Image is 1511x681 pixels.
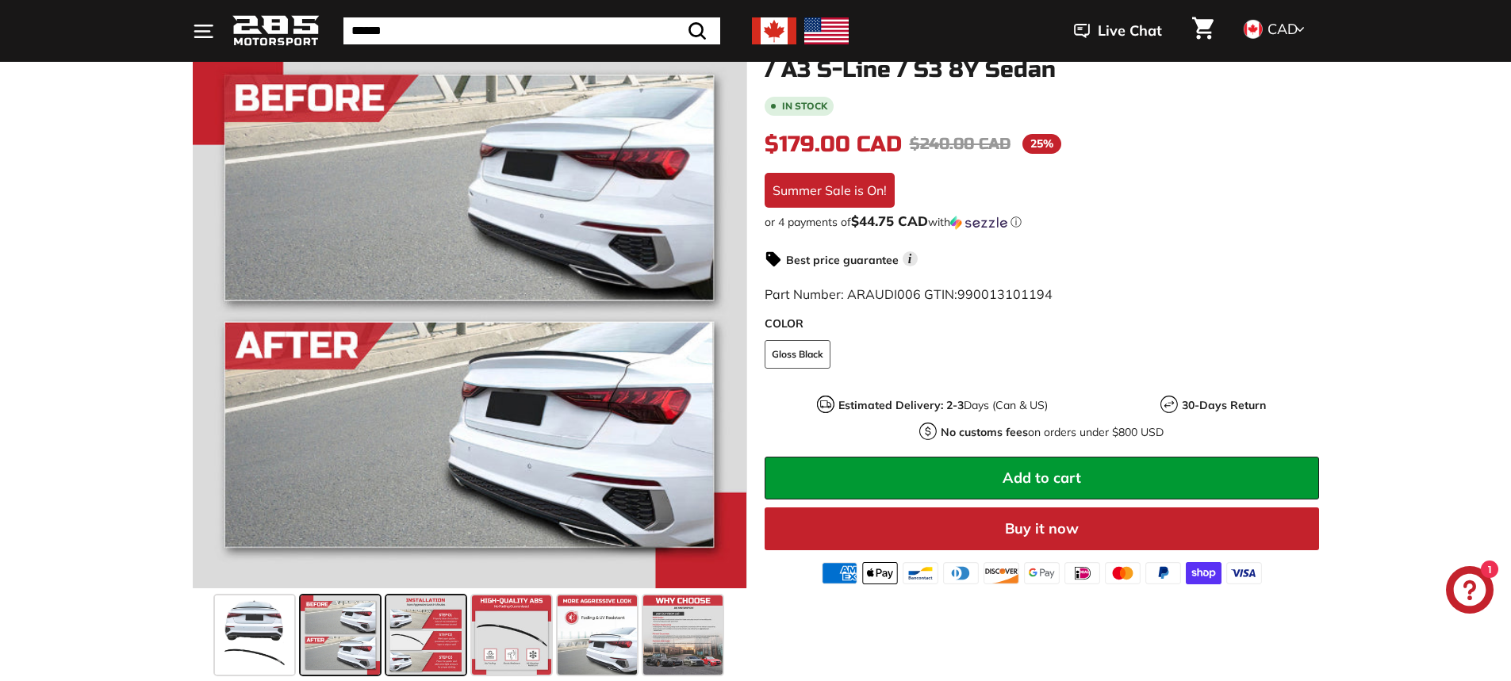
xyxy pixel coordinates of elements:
span: i [903,251,918,266]
img: american_express [822,562,857,584]
img: paypal [1145,562,1181,584]
img: master [1105,562,1141,584]
img: Logo_285_Motorsport_areodynamics_components [232,13,320,50]
span: Add to cart [1003,469,1081,487]
p: Days (Can & US) [838,397,1048,414]
label: COLOR [765,316,1319,332]
img: visa [1226,562,1262,584]
p: on orders under $800 USD [941,424,1164,441]
b: In stock [782,101,827,111]
span: $240.00 CAD [910,134,1011,154]
img: ideal [1064,562,1100,584]
input: Search [343,17,720,44]
span: Live Chat [1098,21,1162,41]
strong: No customs fees [941,425,1028,439]
inbox-online-store-chat: Shopify online store chat [1441,566,1498,618]
img: bancontact [903,562,938,584]
img: discover [984,562,1019,584]
strong: 30-Days Return [1182,398,1266,412]
img: Sezzle [950,216,1007,230]
span: $44.75 CAD [851,212,928,229]
div: Summer Sale is On! [765,173,895,208]
span: 25% [1022,134,1061,154]
span: CAD [1267,20,1298,38]
img: apple_pay [862,562,898,584]
img: shopify_pay [1186,562,1221,584]
button: Add to cart [765,457,1319,499]
img: diners_club [943,562,979,584]
img: google_pay [1024,562,1060,584]
strong: Estimated Delivery: 2-3 [838,398,964,412]
div: or 4 payments of$44.75 CADwithSezzle Click to learn more about Sezzle [765,214,1319,230]
button: Live Chat [1053,11,1183,51]
a: Cart [1183,4,1223,58]
span: Part Number: ARAUDI006 GTIN: [765,286,1053,302]
span: $179.00 CAD [765,131,902,158]
div: or 4 payments of with [765,214,1319,230]
h1: OEM Style Trunk Spoiler - [DATE]-[DATE] Audi A3 / A3 S-Line / S3 8Y Sedan [765,33,1319,82]
button: Buy it now [765,507,1319,550]
span: 990013101194 [957,286,1053,302]
strong: Best price guarantee [786,253,899,267]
